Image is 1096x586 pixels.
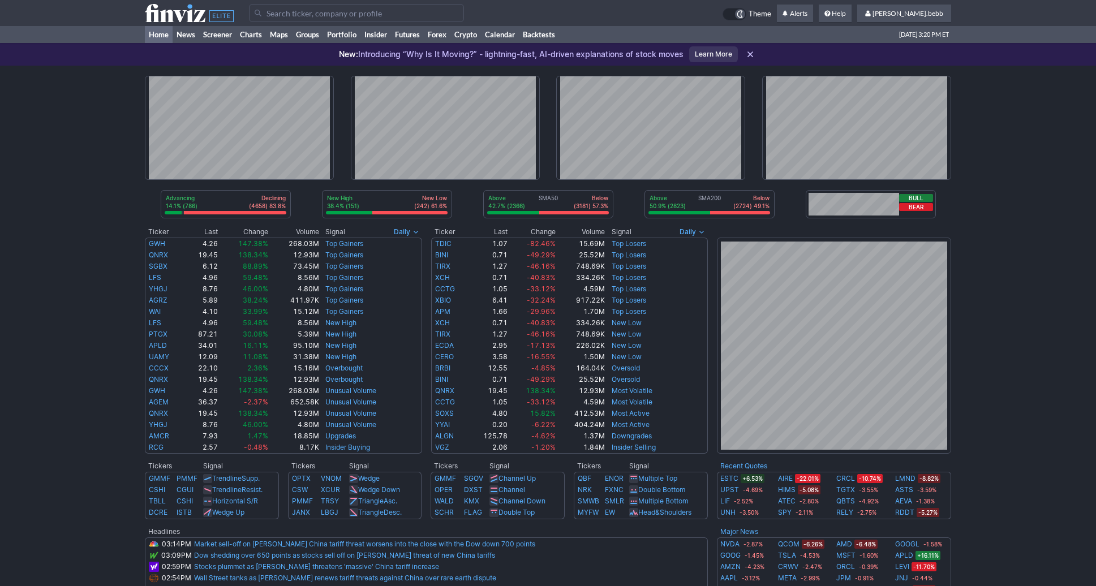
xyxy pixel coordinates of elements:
[720,462,767,470] b: Recent Quotes
[899,194,933,202] button: Bull
[899,26,949,43] span: [DATE] 3:20 PM ET
[358,497,397,505] a: TriangleAsc.
[556,226,605,238] th: Volume
[733,194,770,202] p: Below
[414,202,447,210] p: (242) 61.6%
[469,249,508,261] td: 0.71
[238,239,268,248] span: 147.38%
[185,306,218,317] td: 4.10
[325,296,363,304] a: Top Gainers
[394,226,410,238] span: Daily
[243,285,268,293] span: 46.00%
[556,351,605,363] td: 1.50M
[612,262,646,270] a: Top Losers
[612,273,646,282] a: Top Losers
[384,497,397,505] span: Asc.
[384,508,402,516] span: Desc.
[556,295,605,306] td: 917.22K
[612,251,646,259] a: Top Losers
[720,527,758,536] a: Major News
[556,329,605,340] td: 748.69K
[185,238,218,249] td: 4.26
[325,398,376,406] a: Unusual Volume
[269,249,320,261] td: 12.93M
[292,485,308,494] a: CSW
[325,375,363,384] a: Overbought
[836,538,852,550] a: AMD
[872,9,943,18] span: [PERSON_NAME].bebb
[325,443,370,451] a: Insider Buying
[269,306,320,317] td: 15.12M
[836,484,855,495] a: TGTX
[469,226,508,238] th: Last
[185,261,218,272] td: 6.12
[243,330,268,338] span: 30.08%
[527,273,556,282] span: -40.83%
[527,251,556,259] span: -49.29%
[650,194,686,202] p: Above
[212,497,258,505] a: Horizontal S/R
[469,363,508,374] td: 12.55
[269,238,320,249] td: 268.03M
[325,273,363,282] a: Top Gainers
[212,485,263,494] a: TrendlineResist.
[519,26,559,43] a: Backtests
[435,497,454,505] a: WALD
[481,26,519,43] a: Calendar
[360,26,391,43] a: Insider
[269,363,320,374] td: 15.16M
[414,194,447,202] p: New Low
[149,273,161,282] a: LFS
[325,239,363,248] a: Top Gainers
[720,473,738,484] a: ESTC
[605,474,624,482] a: ENOR
[469,272,508,283] td: 0.71
[145,26,173,43] a: Home
[527,318,556,327] span: -40.83%
[358,485,400,494] a: Wedge Down
[269,261,320,272] td: 73.45M
[527,352,556,361] span: -16.55%
[612,239,646,248] a: Top Losers
[194,551,495,559] a: Dow shedding over 650 points as stocks sell off on [PERSON_NAME] threat of new China tariffs
[612,386,652,395] a: Most Volatile
[321,485,340,494] a: XCUR
[638,497,688,505] a: Multiple Bottom
[638,508,691,516] a: Head&Shoulders
[723,8,771,20] a: Theme
[149,443,164,451] a: RCG
[556,340,605,351] td: 226.02K
[243,307,268,316] span: 33.99%
[149,375,168,384] a: QNRX
[612,375,640,384] a: Oversold
[339,49,358,59] span: New:
[243,352,268,361] span: 11.08%
[269,283,320,295] td: 4.80M
[358,508,402,516] a: TriangleDesc.
[612,307,646,316] a: Top Losers
[435,318,450,327] a: XCH
[321,474,342,482] a: VNOM
[166,202,197,210] p: 14.1% (786)
[556,363,605,374] td: 164.04K
[612,341,642,350] a: New Low
[778,538,800,550] a: QCOM
[185,374,218,385] td: 19.45
[358,474,380,482] a: Wedge
[177,474,197,482] a: PMMF
[292,497,313,505] a: PMMF
[612,432,652,440] a: Downgrades
[556,261,605,272] td: 748.69K
[720,495,730,507] a: LIF
[435,386,454,395] a: QNRX
[194,540,535,548] a: Market sell-off on [PERSON_NAME] China tariff threat worsens into the close with the Dow down 700...
[327,194,359,202] p: New High
[435,432,454,440] a: ALGN
[778,473,793,484] a: AIRE
[194,574,496,582] a: Wall Street tanks as [PERSON_NAME] renews tariff threats against China over rare earth dispute
[895,538,919,550] a: GOOGL
[895,507,914,518] a: RDDT
[527,285,556,293] span: -33.12%
[325,262,363,270] a: Top Gainers
[435,364,450,372] a: BRBI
